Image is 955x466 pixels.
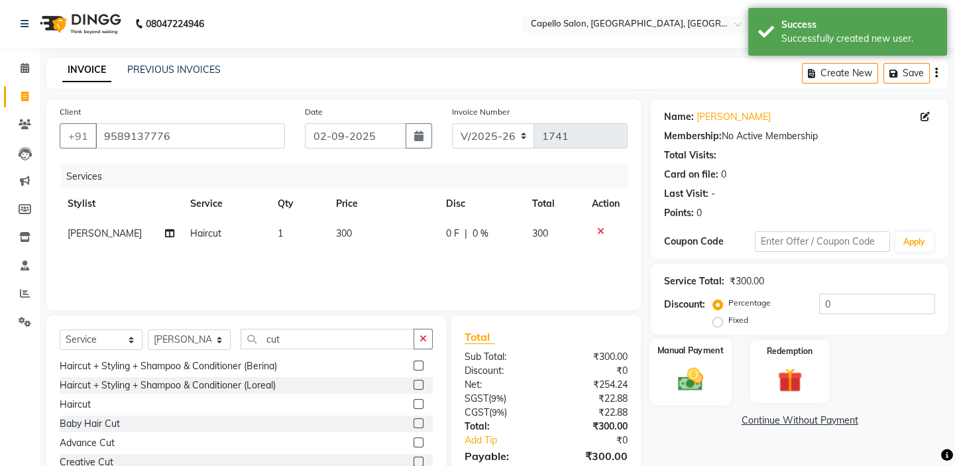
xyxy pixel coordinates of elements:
span: 9% [491,393,504,404]
div: 0 [721,168,726,182]
span: 0 F [446,227,459,241]
th: Qty [270,189,328,219]
div: Name: [664,110,694,124]
div: Discount: [664,298,705,312]
a: Add Tip [455,434,561,447]
div: Success [781,18,937,32]
div: Service Total: [664,274,724,288]
div: ₹254.24 [546,378,638,392]
th: Stylist [60,189,182,219]
img: _gift.svg [770,365,810,396]
input: Search or Scan [241,329,414,349]
th: Disc [438,189,524,219]
a: INVOICE [62,58,111,82]
div: Successfully created new user. [781,32,937,46]
div: ₹300.00 [546,448,638,464]
button: Apply [895,232,933,252]
th: Service [182,189,270,219]
div: ₹22.88 [546,392,638,406]
img: _cash.svg [670,365,711,394]
div: Total: [455,420,546,434]
th: Total [524,189,584,219]
div: ₹0 [561,434,638,447]
a: [PERSON_NAME] [697,110,771,124]
div: ( ) [455,406,546,420]
th: Price [328,189,439,219]
b: 08047224946 [146,5,204,42]
th: Action [584,189,628,219]
button: +91 [60,123,97,148]
input: Enter Offer / Coupon Code [755,231,890,252]
button: Create New [802,63,878,84]
label: Manual Payment [657,344,724,357]
div: ₹300.00 [730,274,764,288]
input: Search by Name/Mobile/Email/Code [95,123,285,148]
div: Total Visits: [664,148,716,162]
label: Client [60,106,81,118]
label: Fixed [728,314,748,326]
div: Card on file: [664,168,718,182]
label: Redemption [767,345,813,357]
span: SGST [465,392,488,404]
div: ₹22.88 [546,406,638,420]
span: Total [465,330,495,344]
div: Discount: [455,364,546,378]
div: - [711,187,715,201]
img: logo [34,5,125,42]
label: Percentage [728,297,771,309]
div: ₹300.00 [546,420,638,434]
span: 1 [278,227,283,239]
span: CGST [465,406,489,418]
div: Services [61,164,638,189]
div: Net: [455,378,546,392]
div: Haircut [60,398,91,412]
div: No Active Membership [664,129,935,143]
div: Baby Hair Cut [60,417,120,431]
div: Last Visit: [664,187,708,201]
a: PREVIOUS INVOICES [127,64,221,76]
span: 300 [532,227,548,239]
div: Advance Cut [60,436,115,450]
div: Haircut + Styling + Shampoo & Conditioner (Berina) [60,359,277,373]
span: Haircut [190,227,221,239]
div: Haircut + Styling + Shampoo & Conditioner (Loreal) [60,379,276,392]
a: Continue Without Payment [653,414,946,428]
span: 9% [492,407,504,418]
label: Date [305,106,323,118]
div: Coupon Code [664,235,754,249]
span: 0 % [473,227,488,241]
div: Points: [664,206,694,220]
div: ₹300.00 [546,350,638,364]
div: Payable: [455,448,546,464]
div: Membership: [664,129,722,143]
div: ₹0 [546,364,638,378]
span: | [465,227,467,241]
div: Sub Total: [455,350,546,364]
span: 300 [336,227,352,239]
button: Save [883,63,930,84]
div: 0 [697,206,702,220]
label: Invoice Number [452,106,510,118]
span: [PERSON_NAME] [68,227,142,239]
div: ( ) [455,392,546,406]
